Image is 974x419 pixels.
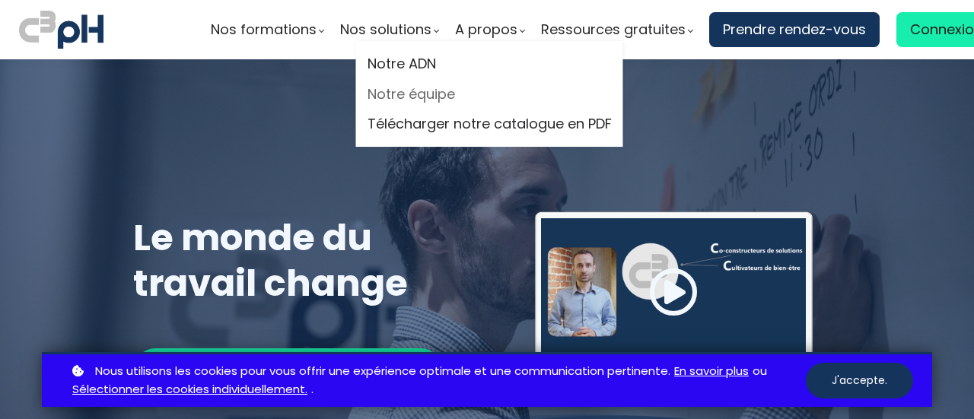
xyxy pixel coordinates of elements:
[211,18,317,41] span: Nos formations
[95,362,670,381] span: Nous utilisons les cookies pour vous offrir une expérience optimale et une communication pertinente.
[709,12,880,47] a: Prendre rendez-vous
[133,212,408,309] span: Le monde du travail change
[133,348,443,393] button: Découvrez notre approche innovante
[72,380,307,399] a: Sélectionner les cookies individuellement.
[455,18,517,41] span: A propos
[723,18,866,41] span: Prendre rendez-vous
[674,362,749,381] a: En savoir plus
[368,52,612,75] a: Notre ADN
[368,83,612,106] a: Notre équipe
[19,8,103,52] img: logo C3PH
[68,362,806,400] p: ou .
[541,18,686,41] span: Ressources gratuites
[806,363,913,398] button: J'accepte.
[340,18,431,41] span: Nos solutions
[368,113,612,135] a: Télécharger notre catalogue en PDF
